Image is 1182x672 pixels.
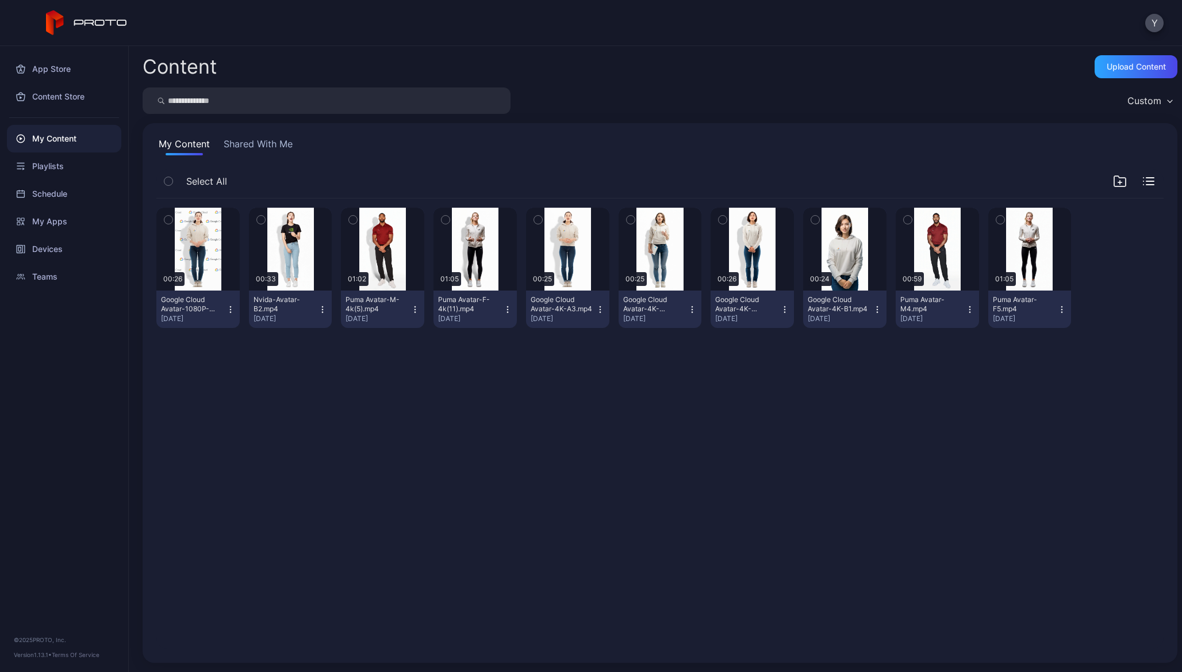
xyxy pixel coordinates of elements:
div: Google Cloud Avatar-1080P-A4.mp4 [161,295,224,314]
button: Shared With Me [221,137,295,155]
div: Puma Avatar-M-4k(5).mp4 [346,295,409,314]
button: Y [1145,14,1164,32]
button: Google Cloud Avatar-4K-A2(3).mp4[DATE] [619,291,702,328]
div: Custom [1127,95,1161,106]
div: [DATE] [438,314,503,323]
div: Google Cloud Avatar-4K-A2(3).mp4 [623,295,686,314]
div: Upload Content [1107,62,1166,71]
div: Nvida-Avatar-B2.mp4 [254,295,317,314]
div: [DATE] [900,314,965,323]
div: Google Cloud Avatar-4K-B1.mp4 [808,295,871,314]
span: Select All [186,174,227,188]
a: My Content [7,125,121,152]
a: Terms Of Service [52,651,99,658]
a: Playlists [7,152,121,180]
button: Custom [1122,87,1177,114]
a: Schedule [7,180,121,208]
div: [DATE] [161,314,226,323]
div: Puma Avatar-F-4k(11).mp4 [438,295,501,314]
button: Puma Avatar-M4.mp4[DATE] [896,291,979,328]
button: Google Cloud Avatar-4K-B1.mp4[DATE] [803,291,886,328]
a: Teams [7,263,121,291]
a: Content Store [7,83,121,110]
div: [DATE] [254,314,318,323]
div: [DATE] [623,314,688,323]
button: Puma Avatar-F5.mp4[DATE] [988,291,1072,328]
a: Devices [7,235,121,263]
button: Google Cloud Avatar-1080P-A4.mp4[DATE] [156,291,240,328]
span: Version 1.13.1 • [14,651,52,658]
div: Puma Avatar-M4.mp4 [900,295,964,314]
a: My Apps [7,208,121,235]
div: [DATE] [531,314,596,323]
button: Puma Avatar-M-4k(5).mp4[DATE] [341,291,424,328]
a: App Store [7,55,121,83]
div: [DATE] [993,314,1058,323]
button: Google Cloud Avatar-4K-A1(1).mp4[DATE] [711,291,794,328]
div: Google Cloud Avatar-4K-A3.mp4 [531,295,594,314]
div: © 2025 PROTO, Inc. [14,635,114,644]
button: Google Cloud Avatar-4K-A3.mp4[DATE] [526,291,609,328]
div: Puma Avatar-F5.mp4 [993,295,1056,314]
button: Nvida-Avatar-B2.mp4[DATE] [249,291,332,328]
div: [DATE] [346,314,410,323]
div: [DATE] [715,314,780,323]
div: [DATE] [808,314,873,323]
button: My Content [156,137,212,155]
button: Puma Avatar-F-4k(11).mp4[DATE] [433,291,517,328]
button: Upload Content [1095,55,1177,78]
div: Google Cloud Avatar-4K-A1(1).mp4 [715,295,778,314]
div: Content [143,57,217,77]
